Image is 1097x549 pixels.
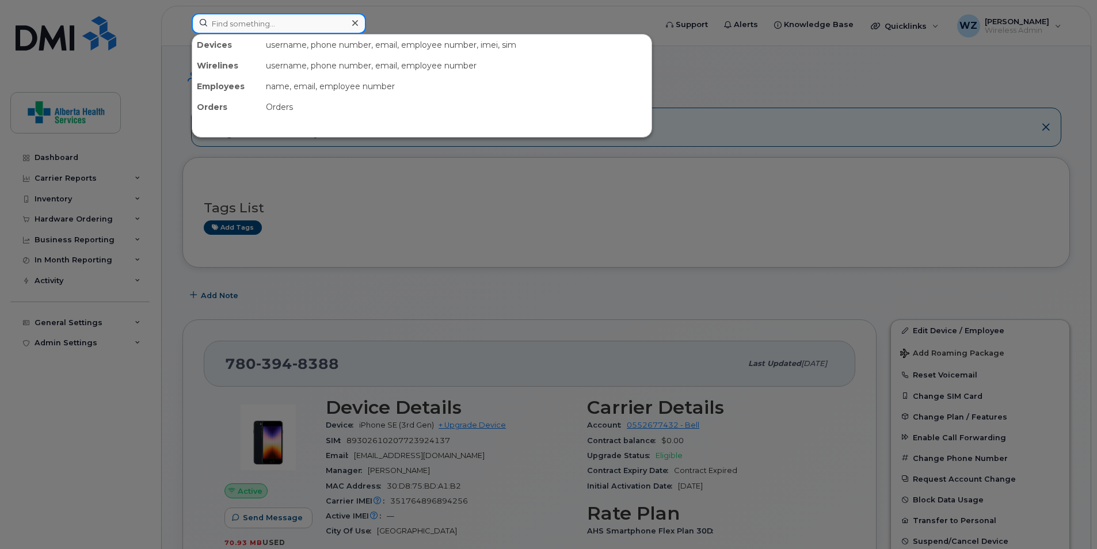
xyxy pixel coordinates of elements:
[261,76,652,97] div: name, email, employee number
[192,35,261,55] div: Devices
[192,76,261,97] div: Employees
[192,97,261,117] div: Orders
[261,97,652,117] div: Orders
[261,35,652,55] div: username, phone number, email, employee number, imei, sim
[192,55,261,76] div: Wirelines
[261,55,652,76] div: username, phone number, email, employee number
